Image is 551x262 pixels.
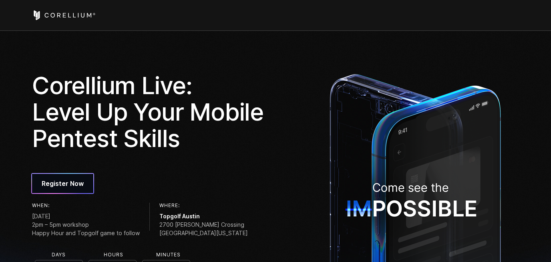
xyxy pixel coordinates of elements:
[32,203,140,208] h6: When:
[144,252,192,258] li: Minutes
[32,212,140,220] span: [DATE]
[32,174,93,193] a: Register Now
[32,72,270,151] h1: Corellium Live: Level Up Your Mobile Pentest Skills
[32,220,140,237] span: 2pm – 5pm workshop Happy Hour and Topgolf game to follow
[159,212,248,220] span: Topgolf Austin
[159,220,248,237] span: 2700 [PERSON_NAME] Crossing [GEOGRAPHIC_DATA][US_STATE]
[89,252,137,258] li: Hours
[34,252,82,258] li: Days
[159,203,248,208] h6: Where:
[32,10,96,20] a: Corellium Home
[42,179,84,188] span: Register Now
